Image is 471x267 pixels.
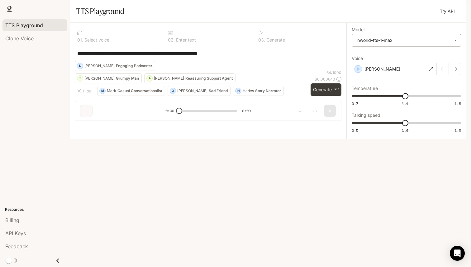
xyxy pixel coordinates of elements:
p: Engaging Podcaster [116,64,152,68]
div: A [147,73,152,83]
button: D[PERSON_NAME]Engaging Podcaster [75,61,155,71]
button: Hide [75,86,95,96]
p: Select voice [83,38,109,42]
p: Hades [243,89,254,93]
p: Story Narrator [255,89,281,93]
p: 0 1 . [77,38,83,42]
span: 0.5 [352,128,358,133]
p: ⌘⏎ [334,88,339,91]
p: Talking speed [352,113,380,117]
span: 0.7 [352,101,358,106]
button: O[PERSON_NAME]Sad Friend [168,86,231,96]
p: [PERSON_NAME] [177,89,207,93]
p: Generate [265,38,285,42]
p: 0 2 . [168,38,175,42]
p: [PERSON_NAME] [84,77,115,80]
button: MMarkCasual Conversationalist [97,86,165,96]
p: Model [352,27,364,32]
button: HHadesStory Narrator [233,86,284,96]
span: 1.5 [454,101,461,106]
span: 1.5 [454,128,461,133]
div: O [170,86,176,96]
p: Sad Friend [209,89,228,93]
button: A[PERSON_NAME]Reassuring Support Agent [144,73,235,83]
span: 1.1 [402,101,408,106]
p: [PERSON_NAME] [84,64,115,68]
div: M [100,86,105,96]
a: Try API [437,5,457,17]
p: Voice [352,56,363,61]
p: Reassuring Support Agent [185,77,233,80]
p: 64 / 1000 [326,70,341,75]
div: inworld-tts-1-max [352,34,461,46]
div: T [77,73,83,83]
h1: TTS Playground [76,5,124,17]
span: 1.0 [402,128,408,133]
p: [PERSON_NAME] [154,77,184,80]
p: 0 3 . [258,38,265,42]
button: Generate⌘⏎ [311,83,341,96]
p: Temperature [352,86,378,91]
div: Open Intercom Messenger [450,246,465,261]
p: Enter text [175,38,196,42]
p: Mark [107,89,116,93]
p: Casual Conversationalist [117,89,162,93]
div: H [235,86,241,96]
div: inworld-tts-1-max [356,37,451,43]
button: T[PERSON_NAME]Grumpy Man [75,73,142,83]
div: D [77,61,83,71]
p: [PERSON_NAME] [364,66,400,72]
p: Grumpy Man [116,77,139,80]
